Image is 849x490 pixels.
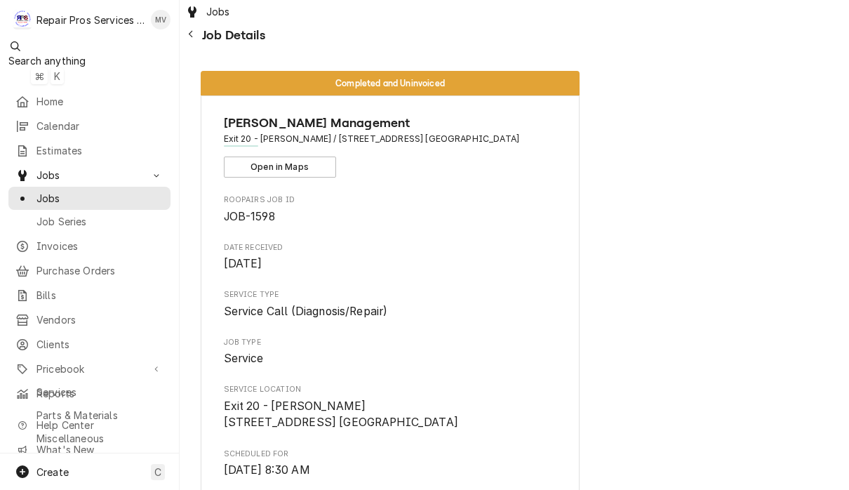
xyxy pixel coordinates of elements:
[54,69,60,84] span: K
[36,13,147,27] div: Repair Pros Services Inc
[224,257,262,270] span: [DATE]
[36,362,142,376] span: Pricebook
[224,462,557,479] span: Scheduled For
[224,399,458,430] span: Exit 20 - [PERSON_NAME] [STREET_ADDRESS] [GEOGRAPHIC_DATA]
[224,114,557,178] div: Client Information
[8,380,171,404] a: Services
[36,119,163,133] span: Calendar
[224,114,557,133] span: Name
[224,384,557,431] div: Service Location
[224,208,557,225] span: Roopairs Job ID
[224,194,557,206] span: Roopairs Job ID
[224,256,557,272] span: Date Received
[36,168,142,183] span: Jobs
[224,398,557,431] span: Service Location
[224,350,557,367] span: Job Type
[224,463,310,477] span: [DATE] 8:30 AM
[36,288,163,303] span: Bills
[224,337,557,367] div: Job Type
[8,114,171,138] a: Calendar
[36,191,163,206] span: Jobs
[8,333,171,356] a: Clients
[8,413,171,437] a: Go to Help Center
[202,28,265,42] span: Job Details
[13,10,32,29] div: Repair Pros Services Inc's Avatar
[8,187,171,210] a: Jobs
[224,337,557,348] span: Job Type
[8,55,86,67] span: Search anything
[36,386,163,401] span: Reports
[8,139,171,162] a: Estimates
[224,352,264,365] span: Service
[206,4,230,19] span: Jobs
[180,23,202,46] button: Navigate back
[36,337,163,352] span: Clients
[224,449,557,460] span: Scheduled For
[224,242,557,253] span: Date Received
[224,303,557,320] span: Service Type
[8,308,171,331] a: Vendors
[224,194,557,225] div: Roopairs Job ID
[151,10,171,29] div: Mindy Volker's Avatar
[8,284,171,307] a: Bills
[36,312,163,327] span: Vendors
[224,305,388,318] span: Service Call (Diagnosis/Repair)
[36,263,163,278] span: Purchase Orders
[8,210,171,233] a: Job Series
[8,164,171,187] a: Go to Jobs
[201,71,580,95] div: Status
[36,418,162,432] span: Help Center
[36,442,162,457] span: What's New
[36,214,163,229] span: Job Series
[8,438,171,461] a: Go to What's New
[154,465,161,479] span: C
[224,157,336,178] button: Open in Maps
[224,242,557,272] div: Date Received
[224,289,557,300] span: Service Type
[8,259,171,282] a: Purchase Orders
[224,210,275,223] span: JOB-1598
[36,94,163,109] span: Home
[224,289,557,319] div: Service Type
[8,382,171,405] a: Reports
[224,384,557,395] span: Service Location
[36,466,69,478] span: Create
[8,234,171,258] a: Invoices
[224,133,557,145] span: Address
[151,10,171,29] div: MV
[8,90,171,113] a: Home
[13,10,32,29] div: R
[36,239,163,253] span: Invoices
[34,69,44,84] span: ⌘
[224,449,557,479] div: Scheduled For
[335,79,445,88] span: Completed and Uninvoiced
[36,143,163,158] span: Estimates
[8,357,171,380] a: Go to Pricebook
[8,39,86,84] button: Search anything⌘K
